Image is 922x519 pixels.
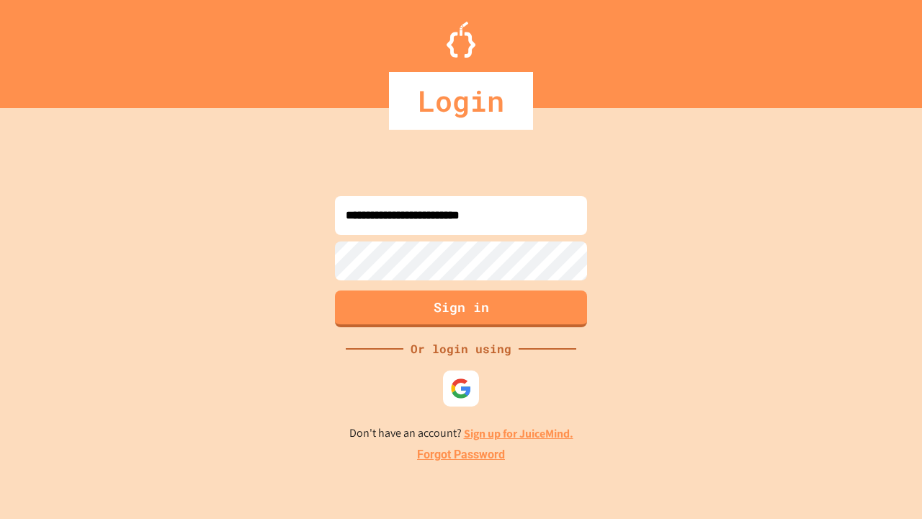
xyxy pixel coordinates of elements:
img: Logo.svg [447,22,475,58]
p: Don't have an account? [349,425,573,443]
div: Login [389,72,533,130]
button: Sign in [335,290,587,327]
a: Sign up for JuiceMind. [464,426,573,441]
div: Or login using [403,340,519,358]
a: Forgot Password [417,446,505,463]
img: google-icon.svg [450,378,472,399]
